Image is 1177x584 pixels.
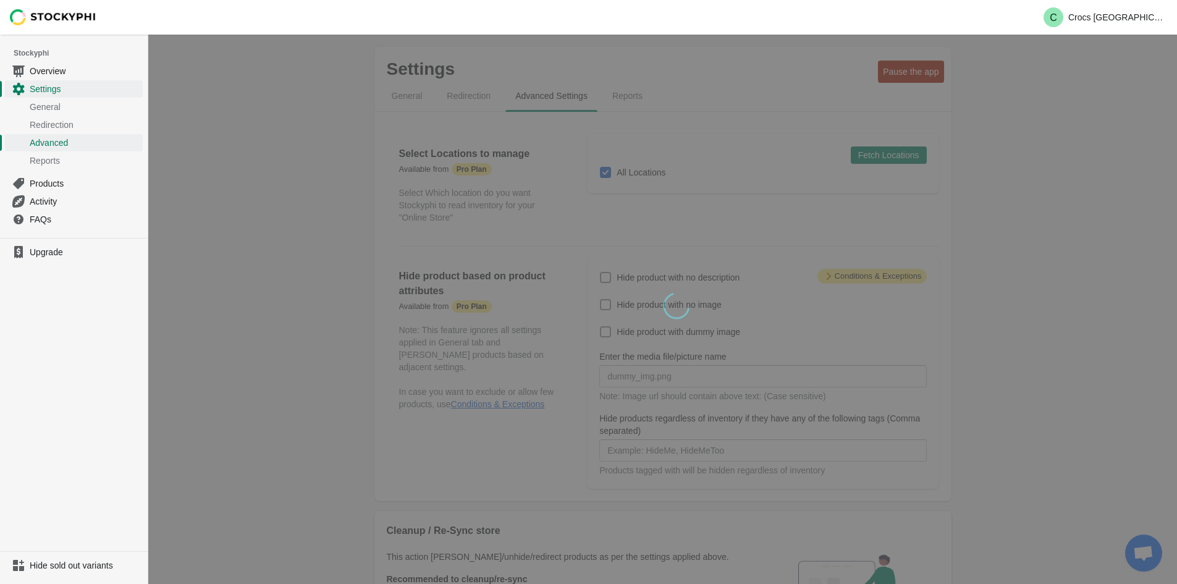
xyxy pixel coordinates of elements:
span: Upgrade [30,246,140,258]
a: Upgrade [5,243,143,261]
span: Redirection [30,119,140,131]
span: Hide sold out variants [30,559,140,572]
a: Reports [5,151,143,169]
a: Settings [5,80,143,98]
a: Hide sold out variants [5,557,143,574]
text: C [1050,12,1057,23]
span: FAQs [30,213,140,226]
a: Products [5,174,143,192]
a: Overview [5,62,143,80]
a: General [5,98,143,116]
a: Redirection [5,116,143,133]
span: General [30,101,140,113]
a: FAQs [5,210,143,228]
a: Advanced [5,133,143,151]
span: Avatar with initials C [1044,7,1063,27]
span: Stockyphi [14,47,148,59]
span: Advanced [30,137,140,149]
a: Activity [5,192,143,210]
span: Settings [30,83,140,95]
img: Stockyphi [10,9,96,25]
span: Overview [30,65,140,77]
button: Avatar with initials CCrocs [GEOGRAPHIC_DATA] [1039,5,1172,30]
span: Reports [30,154,140,167]
span: Products [30,177,140,190]
p: Crocs [GEOGRAPHIC_DATA] [1068,12,1167,22]
span: Activity [30,195,140,208]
